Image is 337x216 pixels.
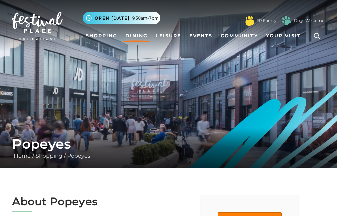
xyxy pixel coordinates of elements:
div: / / [7,136,330,160]
a: Leisure [153,30,184,42]
a: Events [187,30,215,42]
h2: About Popeyes [12,195,164,208]
a: Dining [123,30,150,42]
span: Open [DATE] [95,15,130,21]
h1: Popeyes [12,136,325,152]
a: Dogs Welcome! [294,17,325,24]
a: Popeyes [66,153,92,159]
a: Home [12,153,32,159]
a: Shopping [83,30,120,42]
span: Your Visit [266,32,301,39]
a: FP Family [256,17,276,24]
a: Your Visit [263,30,307,42]
a: Shopping [34,153,64,159]
img: Festival Place Logo [12,12,63,40]
span: 9.30am-7pm [132,15,159,21]
button: Open [DATE] 9.30am-7pm [83,12,160,24]
a: Community [218,30,261,42]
